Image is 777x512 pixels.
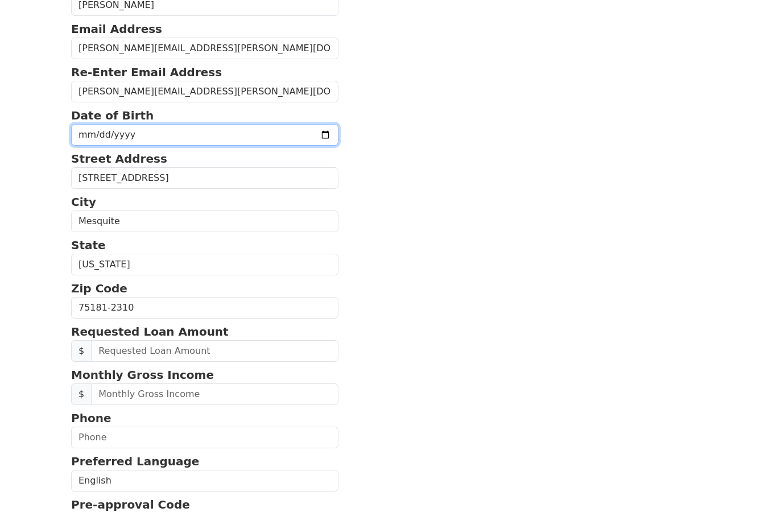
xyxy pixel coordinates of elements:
strong: Re-Enter Email Address [71,66,222,80]
strong: Pre-approval Code [71,498,190,512]
input: Zip Code [71,298,338,319]
p: Monthly Gross Income [71,367,338,384]
input: Email Address [71,38,338,60]
strong: Street Address [71,152,167,166]
strong: Phone [71,412,111,426]
strong: Date of Birth [71,109,154,123]
input: City [71,211,338,233]
strong: Zip Code [71,282,127,296]
span: $ [71,341,92,362]
input: Requested Loan Amount [91,341,338,362]
input: Phone [71,427,338,449]
strong: City [71,196,96,209]
strong: Preferred Language [71,455,199,469]
strong: State [71,239,106,253]
input: Re-Enter Email Address [71,81,338,103]
strong: Requested Loan Amount [71,325,229,339]
strong: Email Address [71,23,162,36]
span: $ [71,384,92,406]
input: Monthly Gross Income [91,384,338,406]
input: Street Address [71,168,338,189]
